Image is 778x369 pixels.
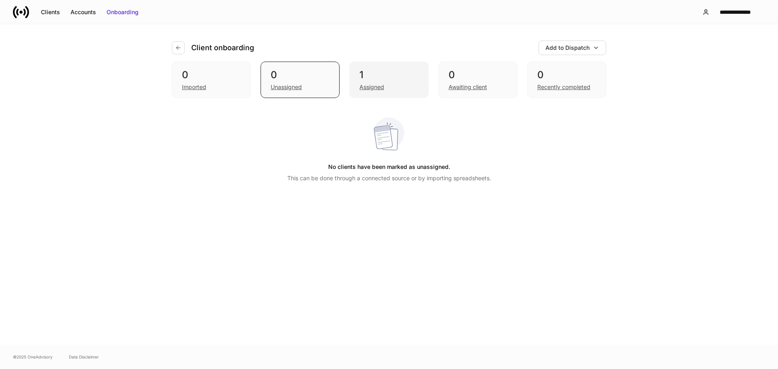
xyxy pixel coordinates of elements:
[359,83,384,91] div: Assigned
[36,6,65,19] button: Clients
[101,6,144,19] button: Onboarding
[182,68,241,81] div: 0
[359,68,418,81] div: 1
[287,174,491,182] p: This can be done through a connected source or by importing spreadsheets.
[13,354,53,360] span: © 2025 OneAdvisory
[71,8,96,16] div: Accounts
[449,68,507,81] div: 0
[271,68,329,81] div: 0
[107,8,139,16] div: Onboarding
[271,83,302,91] div: Unassigned
[537,83,590,91] div: Recently completed
[191,43,254,53] h4: Client onboarding
[65,6,101,19] button: Accounts
[537,68,596,81] div: 0
[69,354,99,360] a: Data Disclaimer
[438,62,517,98] div: 0Awaiting client
[527,62,606,98] div: 0Recently completed
[539,41,606,55] button: Add to Dispatch
[349,62,428,98] div: 1Assigned
[328,160,450,174] h5: No clients have been marked as unassigned.
[545,44,590,52] div: Add to Dispatch
[172,62,251,98] div: 0Imported
[41,8,60,16] div: Clients
[261,62,340,98] div: 0Unassigned
[449,83,487,91] div: Awaiting client
[182,83,206,91] div: Imported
